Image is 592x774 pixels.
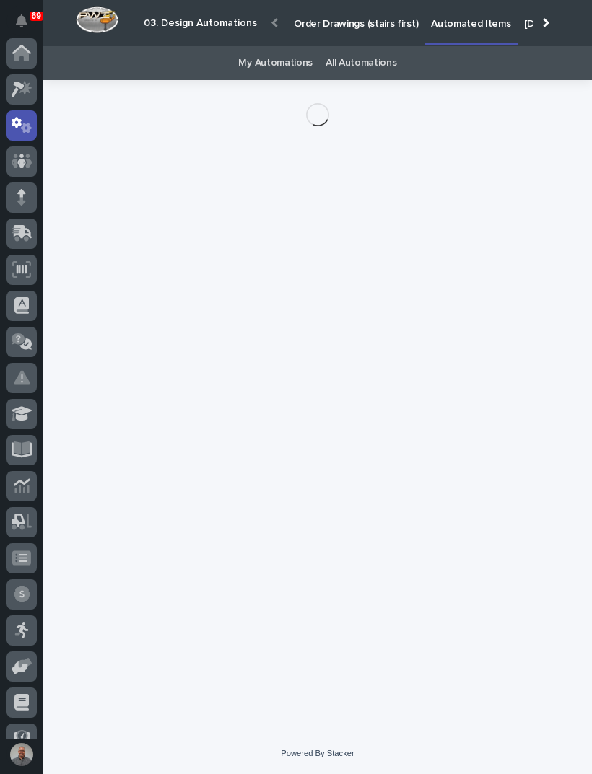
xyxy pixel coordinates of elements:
img: Workspace Logo [76,6,118,33]
h2: 03. Design Automations [144,14,257,32]
button: Notifications [6,6,37,36]
p: 69 [32,11,41,21]
div: Notifications69 [18,14,37,38]
a: My Automations [238,46,313,80]
button: users-avatar [6,739,37,770]
a: Powered By Stacker [281,749,354,757]
a: All Automations [326,46,396,80]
